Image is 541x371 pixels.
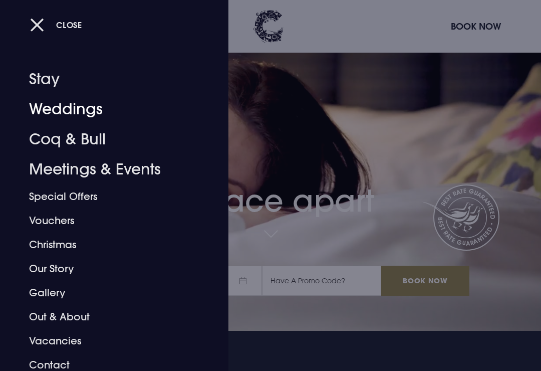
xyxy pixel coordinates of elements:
a: Meetings & Events [29,154,186,184]
a: Christmas [29,233,186,257]
a: Vacancies [29,329,186,353]
a: Our Story [29,257,186,281]
a: Stay [29,64,186,94]
a: Vouchers [29,209,186,233]
a: Gallery [29,281,186,305]
a: Out & About [29,305,186,329]
a: Weddings [29,94,186,124]
span: Close [56,20,82,30]
button: Close [30,15,82,35]
a: Special Offers [29,184,186,209]
a: Coq & Bull [29,124,186,154]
